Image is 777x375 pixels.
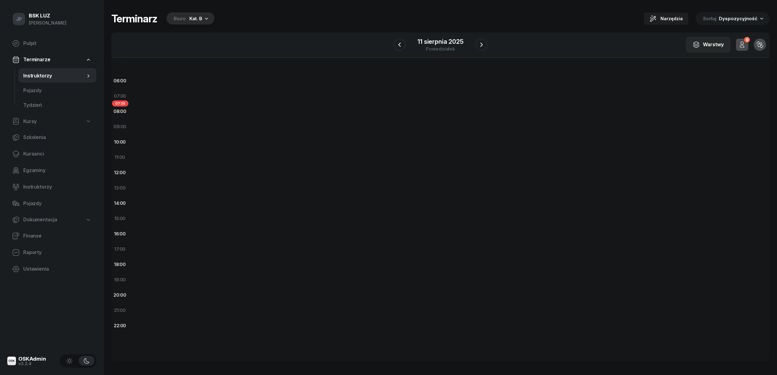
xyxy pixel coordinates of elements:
a: Finanse [7,229,96,243]
a: Egzaminy [7,163,96,178]
button: 0 [736,39,748,51]
span: Pulpit [23,39,91,47]
span: Narzędzia [660,15,683,22]
div: 17:00 [111,242,128,257]
span: Sortuj [703,15,718,23]
a: Raporty [7,245,96,260]
button: Narzędzia [644,13,688,25]
div: 09:00 [111,119,128,134]
div: [PERSON_NAME] [29,19,66,27]
div: 07:00 [111,88,128,104]
span: Kursanci [23,150,91,158]
a: Terminarze [7,53,96,67]
div: 10:00 [111,134,128,150]
button: BiuroKat. B [165,13,214,25]
a: Kursanci [7,147,96,161]
span: Ustawienia [23,265,91,273]
a: Ustawienia [7,262,96,276]
div: 15:00 [111,211,128,226]
span: Finanse [23,232,91,240]
div: 14:00 [111,196,128,211]
div: Kat. B [189,15,202,22]
a: Pojazdy [7,196,96,211]
div: 22:00 [111,318,128,333]
div: 19:00 [111,272,128,287]
span: Dyspozycyjność [719,16,757,21]
a: Szkolenia [7,130,96,145]
div: BSK LUZ [29,13,66,18]
a: Instruktorzy [18,69,96,83]
div: OSKAdmin [18,356,46,362]
div: 11:00 [111,150,128,165]
div: v3.2.4 [18,362,46,366]
div: 18:00 [111,257,128,272]
span: Raporty [23,249,91,257]
img: logo-xs@2x.png [7,357,16,365]
div: 20:00 [111,287,128,303]
span: Instruktorzy [23,183,91,191]
div: 0 [744,37,750,43]
span: Instruktorzy [23,72,85,80]
a: Pojazdy [18,83,96,98]
a: Pulpit [7,36,96,51]
a: Kursy [7,114,96,129]
div: Biuro [174,15,186,22]
span: Pojazdy [23,87,91,95]
div: 06:00 [111,73,128,88]
div: poniedziałek [418,47,463,51]
span: Egzaminy [23,167,91,174]
h1: Terminarz [111,13,157,24]
div: 16:00 [111,226,128,242]
span: JP [16,17,22,22]
button: Warstwy [686,37,731,53]
div: 12:00 [111,165,128,180]
span: Dokumentacja [23,216,57,224]
div: 08:00 [111,104,128,119]
div: Warstwy [693,41,724,49]
span: Tydzień [23,101,91,109]
button: Sortuj Dyspozycyjność [696,12,770,25]
div: 13:00 [111,180,128,196]
a: Dokumentacja [7,213,96,227]
span: Terminarze [23,56,50,64]
a: Tydzień [18,98,96,113]
div: 11 sierpnia 2025 [418,39,463,45]
div: 21:00 [111,303,128,318]
span: Pojazdy [23,200,91,208]
a: Instruktorzy [7,180,96,194]
span: Szkolenia [23,133,91,141]
span: 07:28 [112,100,128,107]
span: Kursy [23,118,37,126]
